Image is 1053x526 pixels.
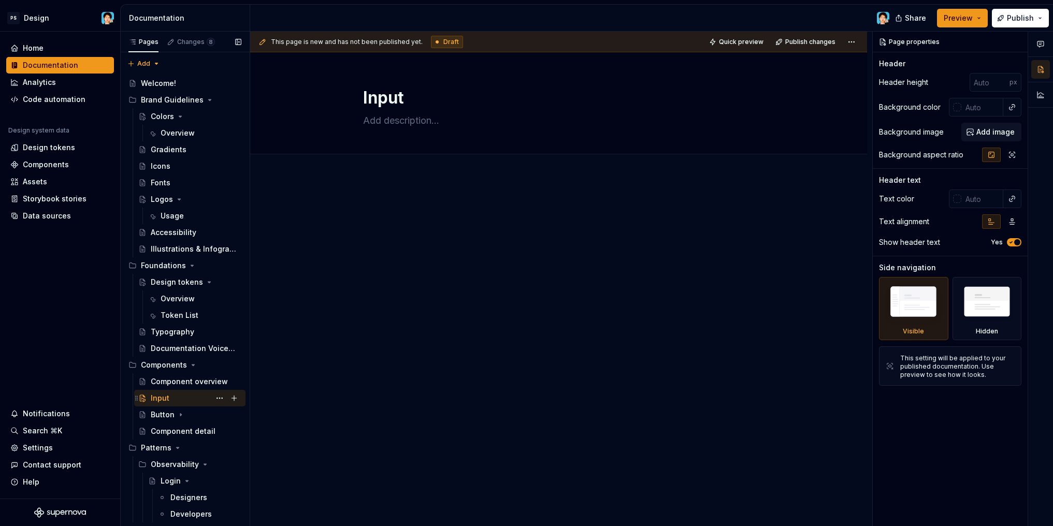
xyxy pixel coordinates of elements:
a: Settings [6,440,114,456]
button: Add [124,56,163,71]
a: Gradients [134,141,246,158]
div: Overview [161,128,195,138]
div: Brand Guidelines [124,92,246,108]
a: Components [6,156,114,173]
div: Code automation [23,94,85,105]
span: Publish [1007,13,1034,23]
div: Hidden [953,277,1022,340]
button: Contact support [6,457,114,473]
span: Quick preview [719,38,763,46]
div: Component detail [151,426,215,436]
button: Publish changes [772,35,840,49]
a: Login [144,473,246,489]
div: Header text [879,175,921,185]
span: 8 [207,38,215,46]
button: Publish [992,9,1049,27]
img: Leo [877,12,889,24]
div: Storybook stories [23,194,86,204]
a: Welcome! [124,75,246,92]
div: Observability [134,456,246,473]
div: Overview [161,294,195,304]
div: Design tokens [151,277,203,287]
div: Components [141,360,187,370]
div: Illustrations & Infographics [151,244,236,254]
a: Documentation [6,57,114,74]
div: Data sources [23,211,71,221]
div: Help [23,477,39,487]
a: Button [134,406,246,423]
div: Analytics [23,77,56,87]
div: Token List [161,310,198,320]
div: Components [124,357,246,373]
span: Add [137,60,150,68]
div: Icons [151,161,170,171]
a: Accessibility [134,224,246,241]
a: Component detail [134,423,246,440]
div: Colors [151,111,174,122]
div: Fonts [151,178,170,188]
div: Text alignment [879,216,929,227]
div: Patterns [124,440,246,456]
button: Search ⌘K [6,422,114,439]
div: Foundations [124,257,246,274]
a: Home [6,40,114,56]
div: Text color [879,194,914,204]
div: Documentation Voice & Style [151,343,236,354]
div: Changes [177,38,215,46]
div: Accessibility [151,227,196,238]
a: Storybook stories [6,191,114,207]
button: Share [890,9,933,27]
div: Brand Guidelines [141,95,204,105]
span: Publish changes [785,38,835,46]
div: Usage [161,211,184,221]
img: Leo [102,12,114,24]
div: Notifications [23,408,70,419]
a: Developers [154,506,246,522]
a: Usage [144,208,246,224]
div: Typography [151,327,194,337]
label: Yes [991,238,1003,246]
div: Show header text [879,237,940,247]
a: Token List [144,307,246,324]
a: Overview [144,125,246,141]
a: Icons [134,158,246,174]
button: PSDesignLeo [2,7,118,29]
span: This page is new and has not been published yet. [271,38,423,46]
div: Hidden [976,327,998,335]
div: Settings [23,443,53,453]
div: Components [23,159,69,170]
div: Developers [170,509,212,519]
div: PS [7,12,20,24]
div: Observability [151,459,199,470]
div: Header [879,59,905,69]
p: px [1009,78,1017,86]
svg: Supernova Logo [34,507,86,518]
div: Assets [23,177,47,187]
a: Code automation [6,91,114,108]
div: Side navigation [879,262,936,273]
a: Assets [6,173,114,190]
a: Designers [154,489,246,506]
div: Logos [151,194,173,204]
a: Documentation Voice & Style [134,340,246,357]
div: Component overview [151,376,228,387]
div: Contact support [23,460,81,470]
div: Foundations [141,260,186,271]
input: Auto [961,189,1003,208]
a: Fonts [134,174,246,191]
div: Background aspect ratio [879,150,963,160]
div: Input [151,393,169,403]
div: Welcome! [141,78,176,89]
div: Home [23,43,44,53]
div: Visible [879,277,948,340]
input: Auto [970,73,1009,92]
a: Colors [134,108,246,125]
div: Design system data [8,126,69,135]
a: Typography [134,324,246,340]
a: Overview [144,290,246,307]
span: Preview [944,13,973,23]
div: Button [151,410,175,420]
div: Login [161,476,181,486]
div: Design tokens [23,142,75,153]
